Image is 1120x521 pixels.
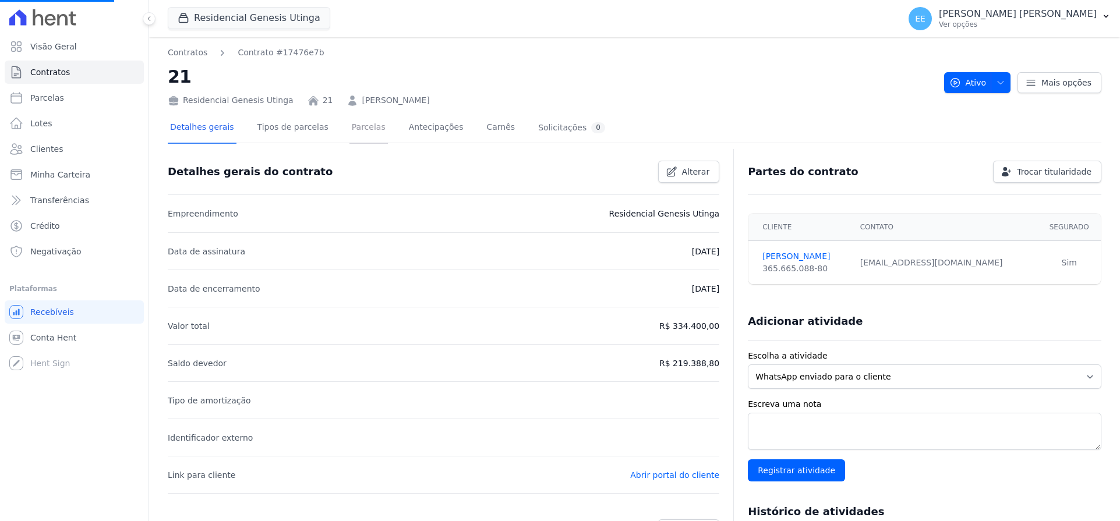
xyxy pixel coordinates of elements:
[5,163,144,186] a: Minha Carteira
[30,66,70,78] span: Contratos
[5,326,144,349] a: Conta Hent
[5,61,144,84] a: Contratos
[5,189,144,212] a: Transferências
[659,319,719,333] p: R$ 334.400,00
[692,244,719,258] p: [DATE]
[30,92,64,104] span: Parcelas
[762,250,846,263] a: [PERSON_NAME]
[168,319,210,333] p: Valor total
[407,113,466,144] a: Antecipações
[30,41,77,52] span: Visão Geral
[682,166,710,178] span: Alterar
[168,244,245,258] p: Data de assinatura
[1041,77,1091,88] span: Mais opções
[939,8,1097,20] p: [PERSON_NAME] [PERSON_NAME]
[168,47,324,59] nav: Breadcrumb
[915,15,925,23] span: EE
[748,350,1101,362] label: Escolha a atividade
[5,35,144,58] a: Visão Geral
[168,47,935,59] nav: Breadcrumb
[536,113,607,144] a: Solicitações0
[30,118,52,129] span: Lotes
[168,431,253,445] p: Identificador externo
[168,356,227,370] p: Saldo devedor
[484,113,517,144] a: Carnês
[30,169,90,180] span: Minha Carteira
[30,306,74,318] span: Recebíveis
[949,72,987,93] span: Ativo
[591,122,605,133] div: 0
[362,94,429,107] a: [PERSON_NAME]
[1038,241,1101,285] td: Sim
[748,214,853,241] th: Cliente
[658,161,720,183] a: Alterar
[860,257,1031,269] div: [EMAIL_ADDRESS][DOMAIN_NAME]
[944,72,1011,93] button: Ativo
[323,94,333,107] a: 21
[168,165,333,179] h3: Detalhes gerais do contrato
[1017,72,1101,93] a: Mais opções
[5,300,144,324] a: Recebíveis
[748,314,863,328] h3: Adicionar atividade
[9,282,139,296] div: Plataformas
[1038,214,1101,241] th: Segurado
[168,63,935,90] h2: 21
[238,47,324,59] a: Contrato #17476e7b
[899,2,1120,35] button: EE [PERSON_NAME] [PERSON_NAME] Ver opções
[5,86,144,109] a: Parcelas
[659,356,719,370] p: R$ 219.388,80
[168,468,235,482] p: Link para cliente
[168,94,294,107] div: Residencial Genesis Utinga
[30,194,89,206] span: Transferências
[30,143,63,155] span: Clientes
[692,282,719,296] p: [DATE]
[349,113,388,144] a: Parcelas
[30,246,82,257] span: Negativação
[255,113,331,144] a: Tipos de parcelas
[168,282,260,296] p: Data de encerramento
[748,165,858,179] h3: Partes do contrato
[748,398,1101,410] label: Escreva uma nota
[538,122,605,133] div: Solicitações
[5,137,144,161] a: Clientes
[762,263,846,275] div: 365.665.088-80
[748,459,845,481] input: Registrar atividade
[1017,166,1091,178] span: Trocar titularidade
[939,20,1097,29] p: Ver opções
[168,113,236,144] a: Detalhes gerais
[168,207,238,221] p: Empreendimento
[630,470,719,480] a: Abrir portal do cliente
[30,220,60,232] span: Crédito
[168,47,207,59] a: Contratos
[853,214,1038,241] th: Contato
[5,240,144,263] a: Negativação
[5,214,144,238] a: Crédito
[30,332,76,343] span: Conta Hent
[5,112,144,135] a: Lotes
[168,394,251,407] p: Tipo de amortização
[609,207,720,221] p: Residencial Genesis Utinga
[168,7,330,29] button: Residencial Genesis Utinga
[748,505,884,519] h3: Histórico de atividades
[993,161,1101,183] a: Trocar titularidade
